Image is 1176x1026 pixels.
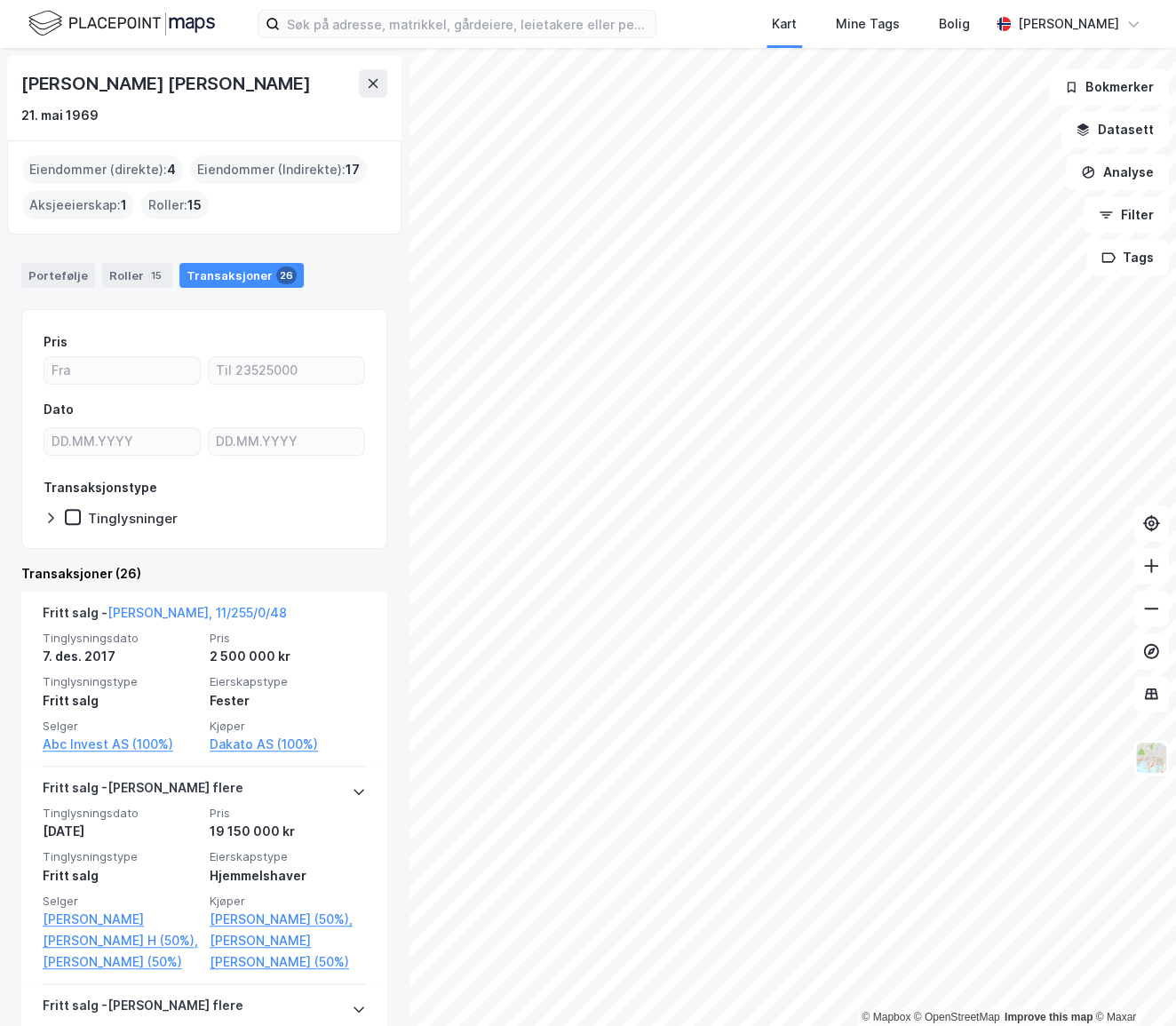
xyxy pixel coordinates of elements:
a: [PERSON_NAME] [PERSON_NAME] (50%) [210,930,366,973]
div: Eiendommer (Indirekte) : [190,155,367,184]
span: Eierskapstype [210,849,366,864]
div: Transaksjoner [179,263,304,288]
div: 2 500 000 kr [210,646,366,667]
a: [PERSON_NAME] (50%), [210,909,366,930]
button: Filter [1084,197,1169,233]
a: [PERSON_NAME], 11/255/0/48 [107,605,287,620]
span: Eierskapstype [210,674,366,689]
div: Fritt salg - [PERSON_NAME] flere [43,995,243,1023]
span: Kjøper [210,894,366,909]
div: [PERSON_NAME] [1018,13,1119,35]
span: 4 [167,159,176,180]
span: Kjøper [210,719,366,734]
span: Selger [43,719,199,734]
div: Dato [44,399,74,420]
a: [PERSON_NAME] (50%) [43,951,199,973]
input: DD.MM.YYYY [44,428,200,455]
div: Eiendommer (direkte) : [22,155,183,184]
div: 7. des. 2017 [43,646,199,667]
iframe: Chat Widget [1087,941,1176,1026]
div: Fritt salg - [43,602,287,631]
div: Portefølje [21,263,95,288]
span: Pris [210,806,366,821]
div: Hjemmelshaver [210,865,366,887]
div: Kart [772,13,797,35]
div: [DATE] [43,821,199,842]
span: 15 [187,195,202,216]
div: Mine Tags [836,13,900,35]
div: [PERSON_NAME] [PERSON_NAME] [21,69,314,98]
div: Aksjeeierskap : [22,191,134,219]
span: Selger [43,894,199,909]
button: Tags [1086,240,1169,275]
div: Tinglysninger [88,510,178,527]
span: Tinglysningstype [43,849,199,864]
img: logo.f888ab2527a4732fd821a326f86c7f29.svg [28,8,215,39]
div: Transaksjoner (26) [21,563,387,585]
div: Fritt salg - [PERSON_NAME] flere [43,777,243,806]
a: Dakato AS (100%) [210,734,366,755]
a: OpenStreetMap [914,1011,1000,1023]
button: Datasett [1061,112,1169,147]
span: Tinglysningstype [43,674,199,689]
div: Pris [44,331,68,353]
span: Pris [210,631,366,646]
a: Mapbox [862,1011,910,1023]
div: 26 [276,266,297,284]
span: 17 [346,159,360,180]
a: Abc Invest AS (100%) [43,734,199,755]
span: 1 [121,195,127,216]
a: [PERSON_NAME] [PERSON_NAME] H (50%), [43,909,199,951]
span: Tinglysningsdato [43,806,199,821]
img: Z [1134,741,1168,775]
input: Fra [44,357,200,384]
div: 15 [147,266,165,284]
a: Improve this map [1005,1011,1093,1023]
div: Fester [210,690,366,712]
div: Bolig [939,13,970,35]
div: Roller : [141,191,209,219]
span: Tinglysningsdato [43,631,199,646]
input: Søk på adresse, matrikkel, gårdeiere, leietakere eller personer [280,11,656,37]
div: Fritt salg [43,690,199,712]
div: 21. mai 1969 [21,105,99,126]
div: Transaksjonstype [44,477,157,498]
div: Roller [102,263,172,288]
button: Bokmerker [1049,69,1169,105]
div: 19 150 000 kr [210,821,366,842]
button: Analyse [1066,155,1169,190]
input: DD.MM.YYYY [209,428,364,455]
input: Til 23525000 [209,357,364,384]
div: Fritt salg [43,865,199,887]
